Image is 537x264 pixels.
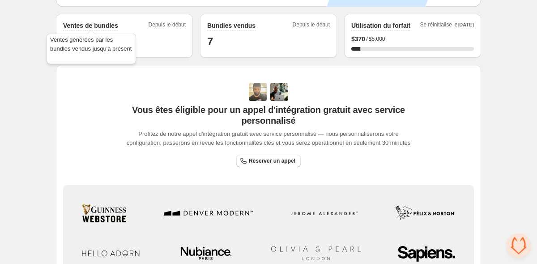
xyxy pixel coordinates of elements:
span: Depuis le début [293,21,330,31]
div: Ouvrir le chat [507,234,531,258]
img: Prakhar [270,83,288,101]
span: $5,000 [369,35,385,43]
span: Réserver un appel [249,157,295,164]
h2: Bundles vendus [207,21,256,30]
img: Adi [249,83,267,101]
div: / [351,35,474,43]
h2: Ventes de bundles [63,21,118,30]
span: Vous êtes éligible pour un appel d'intégration gratuit avec service personnalisé [125,104,413,126]
h1: 7 [207,35,330,49]
span: Se réinitialise le [420,21,474,31]
span: $ 370 [351,35,365,43]
a: Réserver un appel [236,155,301,167]
span: [DATE] [458,22,474,27]
h2: Utilisation du forfait [351,21,410,30]
span: Depuis le début [149,21,186,31]
span: Profitez de notre appel d'intégration gratuit avec service personnalisé — nous personnaliserons v... [125,130,413,147]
